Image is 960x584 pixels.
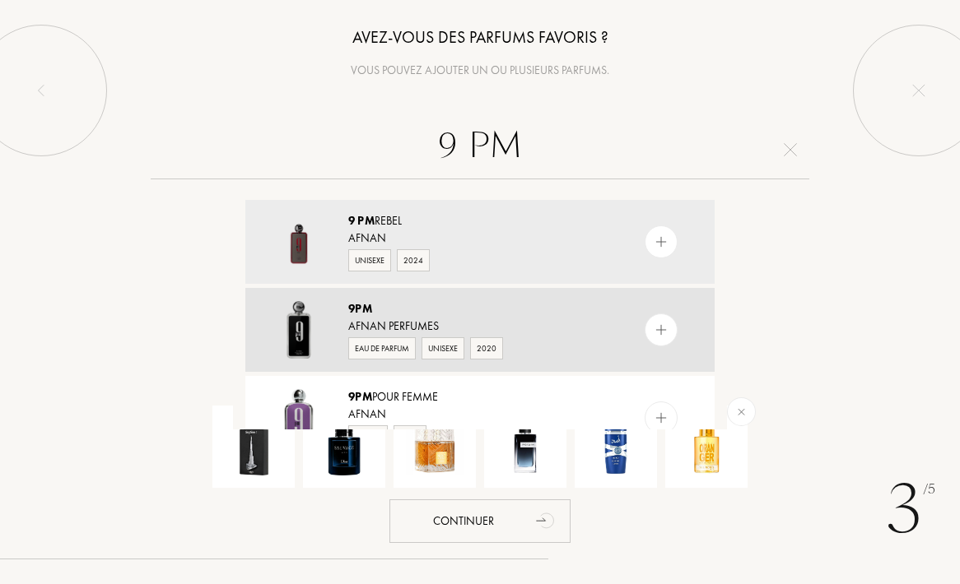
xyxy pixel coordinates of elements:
div: Afnan [348,406,610,423]
div: 2020 [470,337,503,359]
div: Continuer [389,499,571,543]
img: add_pf.svg [654,234,669,250]
img: quit_onboard.svg [912,84,925,97]
img: Art of Arabia I [225,418,282,475]
img: 9pm pour Femme [270,389,328,447]
div: Eau de Parfum [348,337,416,359]
img: 9pm [270,301,328,359]
span: PM [357,213,375,228]
img: Khamrah [406,418,464,475]
div: Rebel [348,212,610,229]
div: pour Femme [348,388,610,406]
span: /5 [923,480,935,499]
div: 3 [887,461,935,559]
div: Afnan Perfumes [348,317,610,335]
img: add_pf.svg [654,322,669,338]
div: Afnan [348,229,610,247]
img: Fleur d'Oranger [678,418,735,475]
img: left_onboard.svg [35,84,48,97]
img: add_pf.svg [654,410,669,426]
img: Y [496,418,554,475]
span: 9 [348,213,355,228]
img: Sauvage Elixir [315,418,373,475]
div: 2022 [394,425,426,447]
span: 9pm [348,389,372,404]
div: Femme [348,425,388,447]
div: Unisexe [422,337,464,359]
div: animation [530,503,563,536]
img: Asad Zanzibar [587,418,645,475]
input: Rechercher un parfum [151,120,809,179]
img: 9 PM Rebel [270,213,328,271]
div: 2024 [397,249,430,271]
img: cross.svg [784,143,797,156]
div: Unisexe [348,249,391,271]
span: 9pm [348,301,372,316]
